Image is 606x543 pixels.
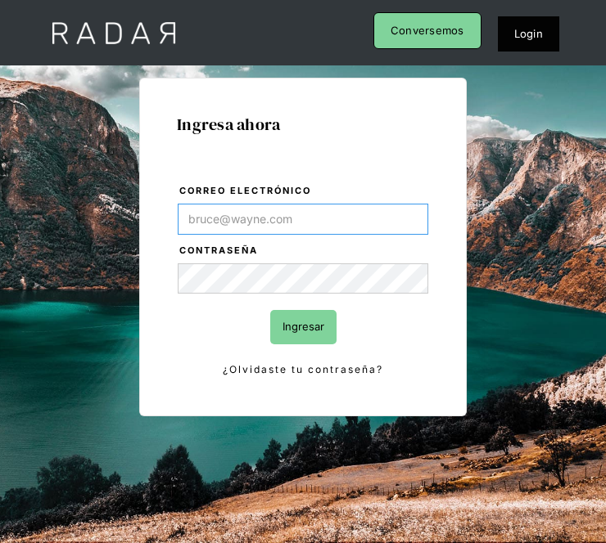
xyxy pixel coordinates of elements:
h1: Ingresa ahora [177,115,429,133]
a: Login [498,16,559,52]
label: Contraseña [179,243,428,259]
a: ¿Olvidaste tu contraseña? [178,361,428,379]
input: Ingresar [270,310,337,343]
form: Login Form [177,182,429,379]
input: bruce@wayne.com [178,204,428,235]
label: Correo electrónico [179,183,428,200]
a: Conversemos [373,12,482,49]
